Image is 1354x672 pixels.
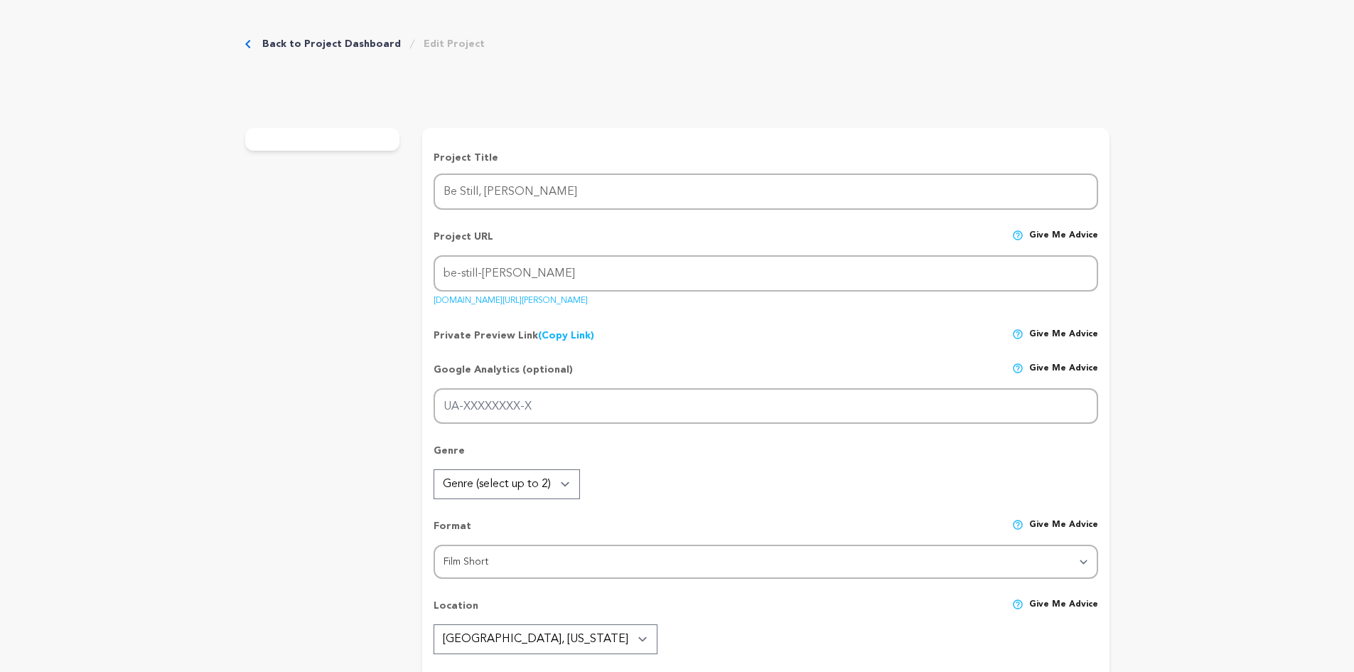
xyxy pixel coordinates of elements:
[1029,519,1098,545] span: Give me advice
[434,174,1097,210] input: Project Name
[434,519,471,545] p: Format
[1029,329,1098,343] span: Give me advice
[434,230,493,255] p: Project URL
[434,388,1097,425] input: UA-XXXXXXXX-X
[434,151,1097,165] p: Project Title
[1012,363,1023,374] img: help-circle.svg
[538,331,594,341] a: (Copy Link)
[1012,519,1023,530] img: help-circle.svg
[1012,599,1023,610] img: help-circle.svg
[434,444,1097,469] p: Genre
[1012,230,1023,241] img: help-circle.svg
[434,599,478,624] p: Location
[262,37,401,51] a: Back to Project Dashboard
[245,37,485,51] div: Breadcrumb
[1029,363,1098,388] span: Give me advice
[434,329,594,343] p: Private Preview Link
[1029,230,1098,255] span: Give me advice
[434,363,573,388] p: Google Analytics (optional)
[434,291,588,305] a: [DOMAIN_NAME][URL][PERSON_NAME]
[434,255,1097,292] input: Project URL
[424,37,485,51] a: Edit Project
[1029,599,1098,624] span: Give me advice
[1012,329,1023,340] img: help-circle.svg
